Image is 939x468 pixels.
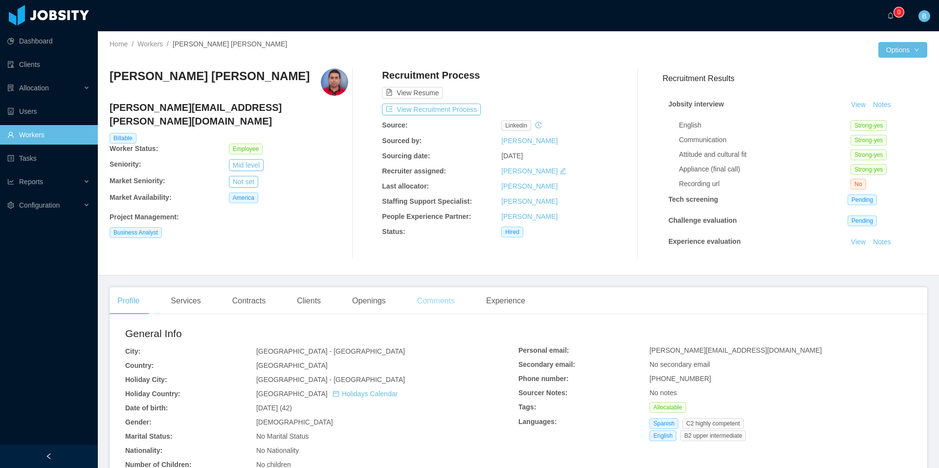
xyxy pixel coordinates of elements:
b: Recruiter assigned: [382,167,446,175]
i: icon: line-chart [7,178,14,185]
span: [PERSON_NAME] [PERSON_NAME] [173,40,287,48]
b: Holiday Country: [125,390,180,398]
i: icon: edit [559,168,566,174]
b: Project Management : [110,213,179,221]
span: No notes [649,389,677,397]
b: Source: [382,121,407,129]
sup: 0 [894,7,904,17]
span: Allocatable [649,402,686,413]
button: icon: file-textView Resume [382,87,443,99]
div: Appliance (final call) [679,164,850,174]
span: Billable [110,133,136,144]
i: icon: calendar [333,390,339,397]
span: Strong-yes [850,120,887,131]
b: Tags: [518,403,536,411]
span: Spanish [649,418,678,429]
span: / [167,40,169,48]
span: Hired [501,227,523,237]
b: Staffing Support Specialist: [382,197,472,205]
button: Optionsicon: down [878,42,927,58]
span: Reports [19,178,43,186]
div: Comments [409,287,463,315]
button: Notes [869,259,895,271]
span: No secondary email [649,361,710,368]
a: icon: file-textView Resume [382,89,443,97]
span: / [132,40,134,48]
span: Strong-yes [850,149,887,160]
b: People Experience Partner: [382,213,471,220]
a: View [848,238,869,246]
span: America [229,192,258,203]
span: Business Analyst [110,227,162,238]
span: [GEOGRAPHIC_DATA] - [GEOGRAPHIC_DATA] [256,376,405,383]
a: icon: calendarHolidays Calendar [333,390,398,398]
span: B2 upper intermediate [680,430,746,441]
span: No Marital Status [256,432,309,440]
span: C2 highly competent [682,418,743,429]
a: icon: exportView Recruitment Process [382,106,481,113]
h3: [PERSON_NAME] [PERSON_NAME] [110,68,310,84]
span: [PERSON_NAME][EMAIL_ADDRESS][DOMAIN_NAME] [649,346,822,354]
h2: General Info [125,326,518,341]
button: icon: exportView Recruitment Process [382,104,481,115]
a: [PERSON_NAME] [501,137,558,145]
b: Secondary email: [518,361,575,368]
a: [PERSON_NAME] [501,197,558,205]
div: Clients [289,287,329,315]
div: English [679,120,850,130]
div: Profile [110,287,147,315]
b: Market Availability: [110,193,172,201]
span: [DEMOGRAPHIC_DATA] [256,418,333,426]
h4: [PERSON_NAME][EMAIL_ADDRESS][PERSON_NAME][DOMAIN_NAME] [110,101,348,128]
div: Experience [478,287,533,315]
div: Services [163,287,208,315]
b: City: [125,347,140,355]
b: Market Seniority: [110,177,165,185]
a: icon: profileTasks [7,149,90,168]
a: Workers [137,40,163,48]
b: Status: [382,228,405,235]
b: Gender: [125,418,152,426]
span: Strong-yes [850,135,887,146]
button: Mid level [229,159,264,171]
div: Openings [344,287,394,315]
b: Worker Status: [110,145,158,152]
span: linkedin [501,120,531,131]
a: icon: auditClients [7,55,90,74]
span: Strong-yes [850,164,887,175]
a: View [848,101,869,108]
span: [GEOGRAPHIC_DATA] - [GEOGRAPHIC_DATA] [256,347,405,355]
i: icon: solution [7,85,14,91]
strong: Experience evaluation [669,237,741,245]
span: No [850,179,866,190]
span: Configuration [19,201,60,209]
b: Phone number: [518,375,569,383]
b: Sourcing date: [382,152,430,160]
button: Notes [869,236,895,248]
span: B [922,10,926,22]
b: Nationality: [125,447,162,454]
b: Personal email: [518,346,569,354]
span: No Nationality [256,447,299,454]
button: Notes [869,99,895,111]
div: Recording url [679,179,850,189]
b: Holiday City: [125,376,167,383]
a: [PERSON_NAME] [501,213,558,220]
div: Attitude and cultural fit [679,149,850,160]
button: Not set [229,176,258,188]
b: Date of birth: [125,404,168,412]
span: Pending [848,215,877,226]
b: Last allocator: [382,182,429,190]
span: [DATE] [501,152,523,160]
i: icon: bell [887,12,894,19]
span: English [649,430,676,441]
span: [GEOGRAPHIC_DATA] [256,390,398,398]
span: [PHONE_NUMBER] [649,375,711,383]
span: [DATE] (42) [256,404,292,412]
i: icon: setting [7,202,14,209]
strong: Challenge evaluation [669,216,737,224]
b: Country: [125,362,154,369]
b: Sourcer Notes: [518,389,567,397]
span: [GEOGRAPHIC_DATA] [256,362,328,369]
img: 3ef3db36-6c64-4c0f-a216-68f440458dcb_6655f582da29c-400w.png [321,68,348,96]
